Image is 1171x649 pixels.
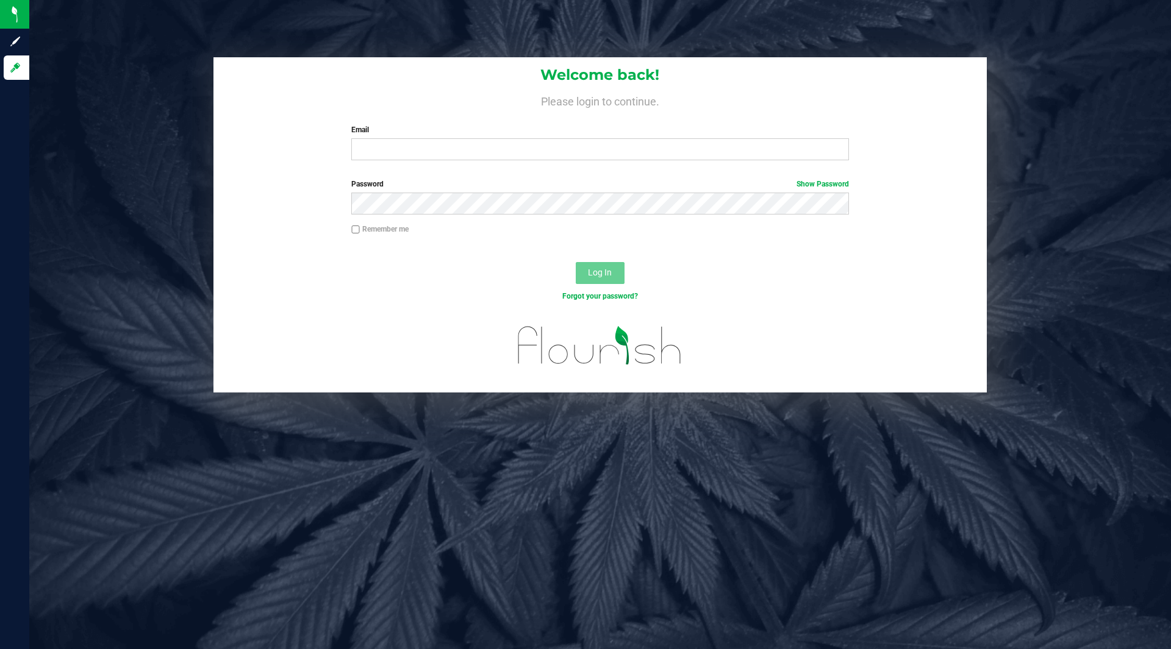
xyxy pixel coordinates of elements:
span: Password [351,180,384,188]
inline-svg: Log in [9,62,21,74]
button: Log In [576,262,625,284]
img: flourish_logo.svg [503,314,697,377]
label: Remember me [351,224,409,235]
a: Forgot your password? [562,292,638,300]
h1: Welcome back! [213,67,987,83]
span: Log In [588,268,612,277]
label: Email [351,124,848,135]
inline-svg: Sign up [9,35,21,48]
input: Remember me [351,225,360,234]
a: Show Password [797,180,849,188]
h4: Please login to continue. [213,93,987,107]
